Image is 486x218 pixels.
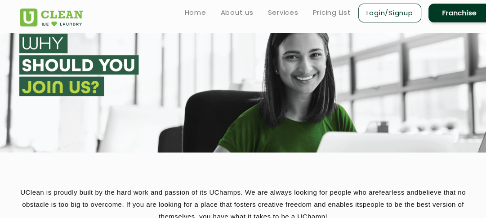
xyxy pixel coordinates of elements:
[268,7,299,18] a: Services
[221,7,254,18] a: About us
[20,9,83,26] img: UClean Laundry and Dry Cleaning
[185,7,206,18] a: Home
[358,4,421,22] a: Login/Signup
[313,7,351,18] a: Pricing List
